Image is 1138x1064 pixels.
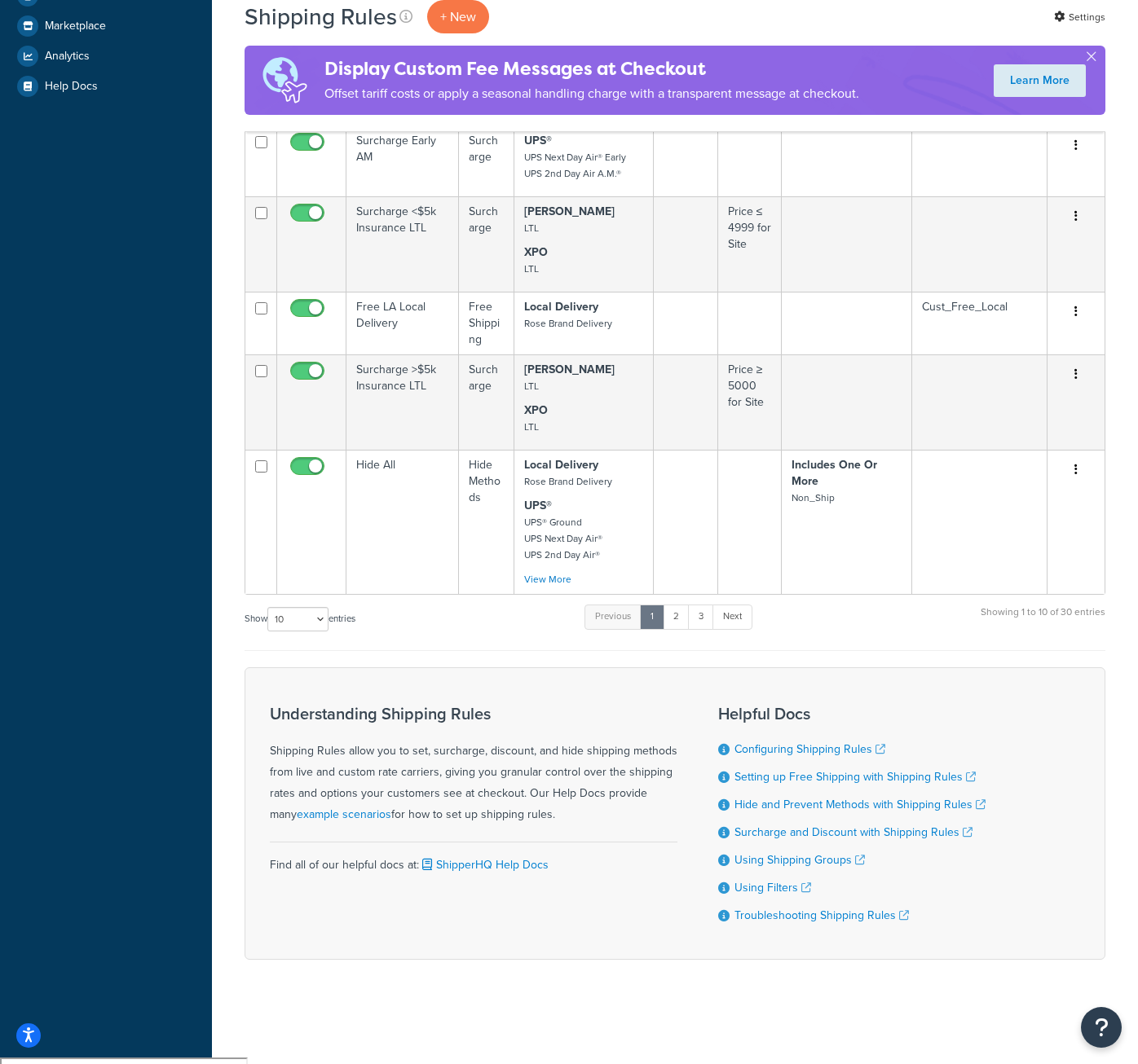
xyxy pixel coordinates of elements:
strong: Local Delivery [524,456,598,473]
td: Hide Methods [459,450,514,594]
td: Surcharge [459,196,514,292]
small: Rose Brand Delivery [524,316,612,331]
a: Next [712,605,752,629]
small: LTL [524,262,539,276]
strong: UPS® [524,132,552,149]
a: Marketplace [12,11,200,41]
strong: [PERSON_NAME] [524,203,615,220]
td: Surcharge Early AM [346,125,459,196]
small: LTL [524,221,539,235]
a: Settings [1054,6,1105,29]
a: Configuring Shipping Rules [734,741,885,758]
a: Hide and Prevent Methods with Shipping Rules [734,796,986,813]
small: UPS Next Day Air® Early UPS 2nd Day Air A.M.® [524,150,626,181]
td: Surcharge [459,125,514,196]
h3: Understanding Shipping Rules [270,705,677,723]
strong: UPS® [524,497,552,514]
a: Previous [584,605,642,629]
button: Open Resource Center [1081,1007,1122,1048]
a: 2 [663,605,690,629]
strong: [PERSON_NAME] [524,361,615,378]
a: Help Docs [12,72,200,101]
a: Surcharge and Discount with Shipping Rules [734,824,973,841]
span: Marketplace [45,20,106,33]
label: Show entries [245,607,355,631]
div: Shipping Rules allow you to set, surcharge, discount, and hide shipping methods from live and cus... [270,705,677,825]
td: Free LA Local Delivery [346,292,459,354]
td: Surcharge [459,354,514,450]
h4: Display Custom Fee Messages at Checkout [324,55,859,82]
img: duties-banner-06bc72dcb5fe05cb3f9472aba00be2ae8eb53ab6f0d8bb03d382ba314ac3c341.png [245,46,324,115]
td: Surcharge >$5k Insurance LTL [346,354,459,450]
small: LTL [524,379,539,394]
strong: Local Delivery [524,298,598,315]
a: ShipperHQ Help Docs [419,856,549,873]
strong: Includes One Or More [792,456,877,490]
a: 1 [640,605,664,629]
small: LTL [524,420,539,434]
small: Rose Brand Delivery [524,474,612,489]
span: Analytics [45,50,90,64]
a: 3 [688,605,714,629]
a: Learn More [994,64,1086,97]
td: Price ≥ 5000 for Site [718,354,783,450]
a: View More [524,572,571,587]
a: Using Shipping Groups [734,851,865,868]
h1: Shipping Rules [245,1,397,33]
td: Cust_Free_Local [912,292,1048,354]
div: Showing 1 to 10 of 30 entries [981,603,1105,638]
a: Setting up Free Shipping with Shipping Rules [734,768,976,785]
a: Analytics [12,42,200,71]
select: Showentries [267,607,329,631]
span: Help Docs [45,80,98,94]
td: Surcharge <$5k Insurance LTL [346,196,459,292]
td: Free Shipping [459,292,514,354]
div: Find all of our helpful docs at: [270,842,677,876]
a: Using Filters [734,879,811,896]
strong: XPO [524,244,548,261]
a: example scenarios [297,806,391,823]
small: Non_Ship [792,490,835,505]
td: Hide All [346,450,459,594]
h3: Helpful Docs [718,705,986,723]
small: UPS® Ground UPS Next Day Air® UPS 2nd Day Air® [524,515,602,562]
strong: XPO [524,402,548,419]
a: Troubleshooting Shipping Rules [734,907,909,924]
td: Price ≤ 4999 for Site [718,196,783,292]
p: Offset tariff costs or apply a seasonal handling charge with a transparent message at checkout. [324,82,859,105]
